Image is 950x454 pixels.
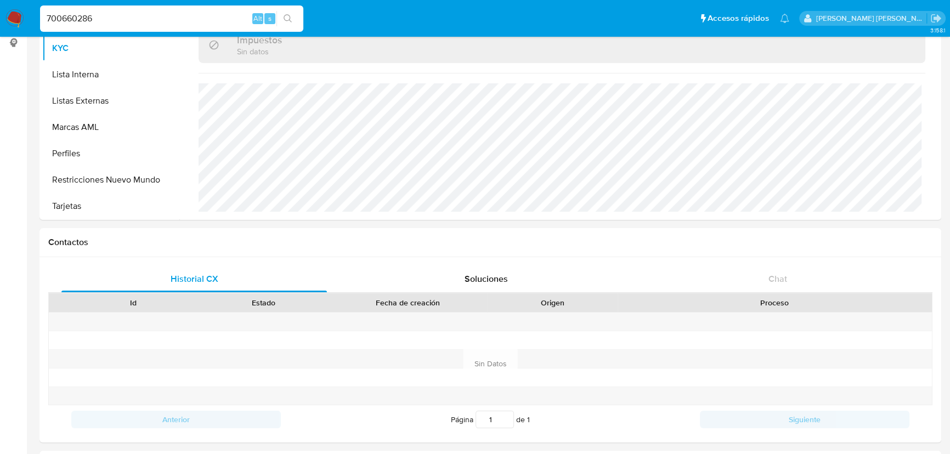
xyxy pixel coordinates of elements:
span: Historial CX [170,273,218,285]
div: Id [76,297,190,308]
div: Estado [206,297,320,308]
span: s [268,13,272,24]
span: Alt [253,13,262,24]
a: Salir [930,13,942,24]
button: Perfiles [42,140,179,167]
span: Chat [768,273,787,285]
input: Buscar usuario o caso... [40,12,303,26]
div: Origen [495,297,609,308]
span: Soluciones [464,273,507,285]
div: Fecha de creación [336,297,480,308]
span: Página de [451,411,530,428]
button: search-icon [276,11,299,26]
p: Sin datos [237,46,282,56]
h1: Contactos [48,237,932,248]
button: Lista Interna [42,61,179,88]
span: Accesos rápidos [708,13,769,24]
p: leonardo.alvarezortiz@mercadolibre.com.co [816,13,927,24]
button: Restricciones Nuevo Mundo [42,167,179,193]
button: Siguiente [700,411,909,428]
button: KYC [42,35,179,61]
h3: Impuestos [237,34,282,46]
span: 3.158.1 [930,26,945,35]
button: Listas Externas [42,88,179,114]
div: Proceso [625,297,924,308]
a: Notificaciones [780,14,789,23]
button: Tarjetas [42,193,179,219]
span: 1 [527,414,530,425]
div: ImpuestosSin datos [199,27,925,63]
button: Anterior [71,411,281,428]
button: Marcas AML [42,114,179,140]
